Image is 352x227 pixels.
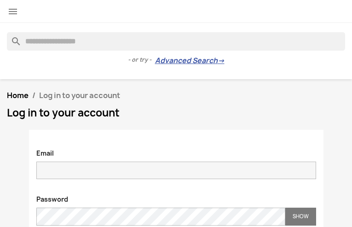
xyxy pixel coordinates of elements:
[7,107,345,118] h1: Log in to your account
[39,90,120,100] span: Log in to your account
[155,56,225,65] a: Advanced Search→
[7,32,345,51] input: Search
[7,90,29,100] a: Home
[218,56,225,65] span: →
[29,144,61,158] label: Email
[285,208,316,226] button: Show
[36,208,285,226] input: Password input
[29,190,75,204] label: Password
[7,32,18,43] i: search
[7,6,18,17] i: 
[128,55,155,64] span: - or try -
